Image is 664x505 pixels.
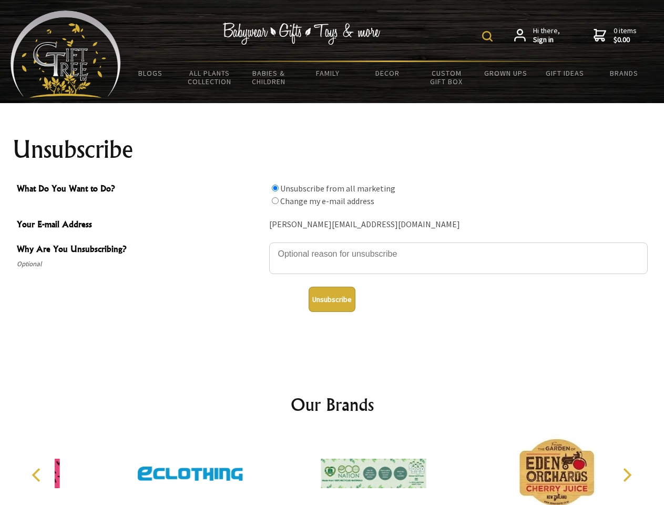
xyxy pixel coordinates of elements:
button: Previous [26,463,49,487]
span: What Do You Want to Do? [17,182,264,197]
a: Gift Ideas [535,62,595,84]
a: Family [299,62,358,84]
button: Next [615,463,638,487]
a: Grown Ups [476,62,535,84]
strong: $0.00 [614,35,637,45]
h1: Unsubscribe [13,137,652,162]
div: [PERSON_NAME][EMAIL_ADDRESS][DOMAIN_NAME] [269,217,648,233]
textarea: Why Are You Unsubscribing? [269,243,648,274]
a: Custom Gift Box [417,62,476,93]
span: Optional [17,258,264,270]
input: What Do You Want to Do? [272,185,279,191]
a: Decor [357,62,417,84]
a: Brands [595,62,654,84]
span: 0 items [614,26,637,45]
span: Why Are You Unsubscribing? [17,243,264,258]
h2: Our Brands [21,392,643,417]
label: Change my e-mail address [280,196,374,206]
a: BLOGS [121,62,180,84]
input: What Do You Want to Do? [272,197,279,204]
img: Babywear - Gifts - Toys & more [223,23,381,45]
a: All Plants Collection [180,62,240,93]
button: Unsubscribe [309,287,355,312]
label: Unsubscribe from all marketing [280,183,395,194]
a: Hi there,Sign in [514,26,560,45]
a: Babies & Children [239,62,299,93]
a: 0 items$0.00 [594,26,637,45]
img: Babyware - Gifts - Toys and more... [11,11,121,98]
strong: Sign in [533,35,560,45]
img: product search [482,31,493,42]
span: Hi there, [533,26,560,45]
span: Your E-mail Address [17,218,264,233]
